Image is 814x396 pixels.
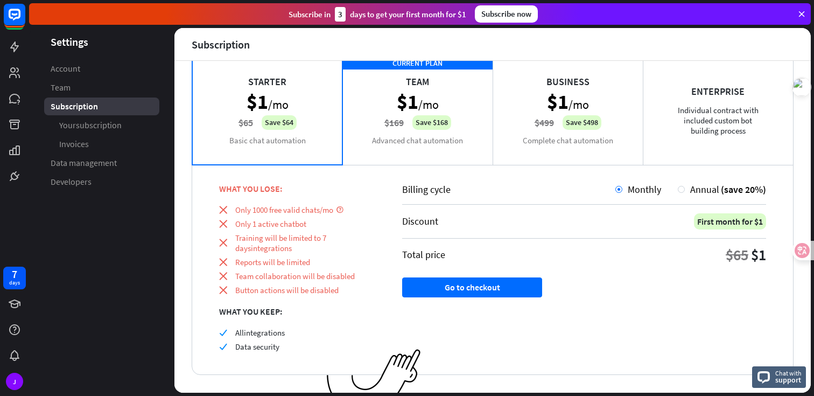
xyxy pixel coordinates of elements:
div: days [9,279,20,287]
i: close [219,272,227,280]
div: Discount [402,215,438,227]
span: Reports will be limited [235,257,310,267]
neonlingo-mark-content: integration [251,243,289,253]
i: close [219,286,227,294]
a: Team [44,79,159,96]
div: WHAT YOU KEEP: [219,306,375,317]
div: WHAT YOU LOSE: [219,183,375,194]
i: close [219,258,227,266]
div: Billing cycle [402,183,615,196]
a: Data management [44,154,159,172]
i: close [219,239,227,247]
button: Go to checkout [402,277,542,297]
i: close [219,206,227,214]
span: Invoices [59,138,89,150]
span: Team collaboration will be disabled [235,271,355,281]
div: Total price [402,248,445,261]
a: Yoursubscription [44,116,159,134]
div: Subscribe in days to get your first month for $1 [289,7,466,22]
a: Developers [44,173,159,191]
span: Training will be limited to 7 days s [235,233,375,253]
span: Chat with [775,368,802,378]
button: Open LiveChat chat widget [9,4,41,37]
neonlingo-mark-content: Subscription [192,38,250,51]
div: First month for $1 [694,213,766,230]
neonlingo-mark-content: subscription [76,120,122,130]
span: Account [51,63,80,74]
i: check [219,329,227,337]
span: All s [235,328,285,338]
span: Annual [690,183,719,196]
span: Button actions will be disabled [235,285,339,295]
a: Invoices [44,135,159,153]
neonlingo-mark-content: integration [244,328,282,338]
div: 3 [335,7,346,22]
span: Data security [235,342,279,352]
a: 7 days [3,267,26,289]
span: Only 1 active chatbot [235,219,306,229]
i: close [219,220,227,228]
span: (save 20%) [721,183,766,196]
div: 7 [12,269,17,279]
span: Monthly [628,183,661,196]
span: Team [51,82,71,93]
span: Developers [51,176,92,187]
span: Your [59,120,122,131]
div: J [6,373,23,390]
span: support [775,375,802,385]
span: Only 1000 free valid chats/mo [235,205,333,215]
neonlingo-mark-content: Subscription [51,101,98,112]
div: $1 [751,245,766,265]
span: Data management [51,157,117,169]
i: check [219,343,227,351]
div: $65 [726,245,748,265]
a: Account [44,60,159,78]
div: Subscribe now [475,5,538,23]
header: Settings [29,34,174,49]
